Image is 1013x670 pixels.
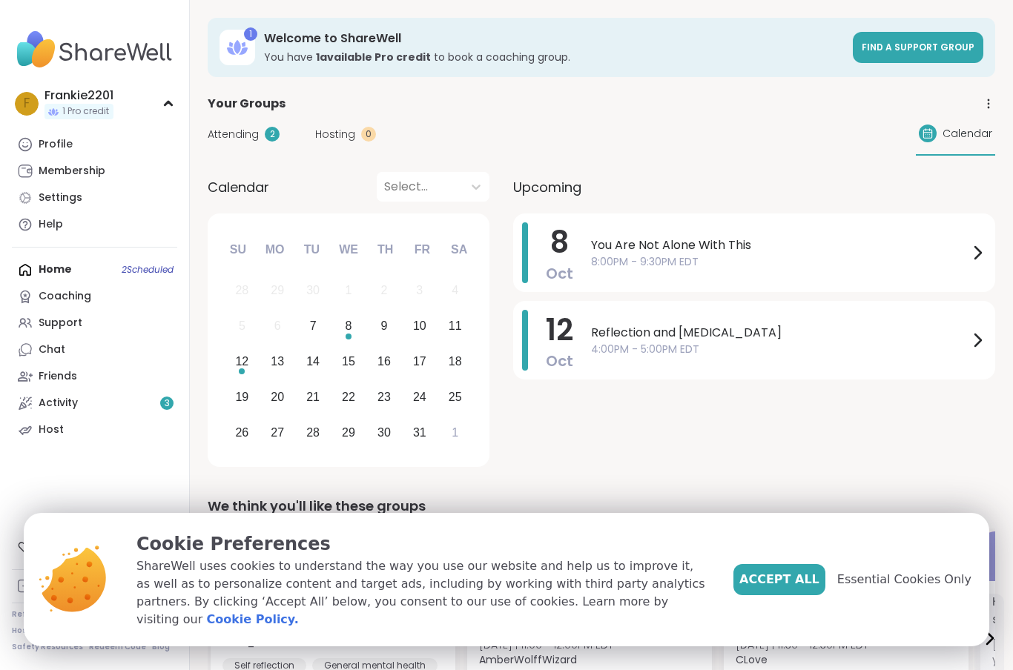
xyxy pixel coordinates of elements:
div: Choose Sunday, October 26th, 2025 [226,417,258,448]
div: 18 [449,351,462,371]
div: Not available Sunday, October 5th, 2025 [226,311,258,342]
div: Choose Thursday, October 9th, 2025 [369,311,400,342]
a: Host [12,417,177,443]
div: 24 [413,387,426,407]
div: Choose Sunday, October 12th, 2025 [226,346,258,378]
span: Your Groups [208,95,286,113]
div: Choose Wednesday, October 8th, 2025 [333,311,365,342]
a: Safety Resources [12,642,83,652]
span: Accept All [739,571,819,588]
div: 29 [271,280,284,300]
span: Calendar [208,177,269,197]
div: 5 [239,316,245,336]
div: Choose Monday, October 13th, 2025 [262,346,294,378]
div: 13 [271,351,284,371]
span: Essential Cookies Only [837,571,971,588]
b: CLove [736,652,768,667]
div: 31 [413,422,426,442]
div: We [332,233,365,266]
div: 22 [342,387,355,407]
div: Tu [295,233,328,266]
div: Choose Friday, October 31st, 2025 [403,417,435,448]
div: 21 [306,387,320,407]
a: Help [12,211,177,238]
span: 3 [165,397,170,410]
div: Choose Thursday, October 23rd, 2025 [369,381,400,413]
div: Choose Saturday, October 25th, 2025 [439,381,471,413]
div: Mo [258,233,291,266]
a: Blog [152,642,170,652]
div: Sa [443,233,475,266]
div: We think you'll like these groups [208,496,995,517]
a: Profile [12,131,177,158]
h3: Welcome to ShareWell [264,30,844,47]
div: Choose Tuesday, October 7th, 2025 [297,311,329,342]
div: Activity [39,396,78,411]
p: Cookie Preferences [136,531,710,557]
span: 8:00PM - 9:30PM EDT [591,254,969,270]
div: Membership [39,164,105,179]
span: 4:00PM - 5:00PM EDT [591,342,969,357]
h3: You have to book a coaching group. [264,50,844,64]
span: Reflection and [MEDICAL_DATA] [591,324,969,342]
span: Calendar [943,126,992,142]
div: Choose Tuesday, October 21st, 2025 [297,381,329,413]
div: 20 [271,387,284,407]
a: Support [12,310,177,336]
div: 23 [377,387,391,407]
div: Choose Wednesday, October 29th, 2025 [333,417,365,448]
div: 6 [274,316,281,336]
div: 1 [452,422,458,442]
span: Find a support group [862,41,974,53]
div: 15 [342,351,355,371]
div: Th [369,233,402,266]
a: Cookie Policy. [206,611,298,628]
div: 2 [380,280,387,300]
b: AmberWolffWizard [479,652,577,667]
button: Accept All [733,564,825,595]
div: 4 [452,280,458,300]
div: Host [39,422,64,437]
div: Profile [39,137,73,152]
div: 30 [306,280,320,300]
div: 7 [310,316,317,336]
img: ShareWell Nav Logo [12,24,177,76]
div: 14 [306,351,320,371]
span: 12 [546,309,573,351]
div: 1 [346,280,352,300]
div: 19 [235,387,248,407]
div: Coaching [39,289,91,304]
div: Choose Friday, October 17th, 2025 [403,346,435,378]
div: Choose Sunday, October 19th, 2025 [226,381,258,413]
a: Coaching [12,283,177,310]
div: 9 [380,316,387,336]
div: Not available Saturday, October 4th, 2025 [439,275,471,307]
div: Friends [39,369,77,384]
div: Fr [406,233,438,266]
span: You Are Not Alone With This [591,236,969,254]
div: Not available Sunday, September 28th, 2025 [226,275,258,307]
div: 3 [416,280,423,300]
span: Oct [546,263,573,284]
div: Not available Monday, October 6th, 2025 [262,311,294,342]
div: Not available Wednesday, October 1st, 2025 [333,275,365,307]
span: Attending [208,127,259,142]
div: month 2025-10 [224,273,472,450]
div: Choose Thursday, October 30th, 2025 [369,417,400,448]
span: Hosting [315,127,355,142]
a: Membership [12,158,177,185]
div: Choose Saturday, October 18th, 2025 [439,346,471,378]
span: 1 Pro credit [62,105,109,118]
div: 1 [244,27,257,41]
div: Choose Tuesday, October 28th, 2025 [297,417,329,448]
div: Su [222,233,254,266]
div: 2 [265,127,280,142]
div: Choose Wednesday, October 15th, 2025 [333,346,365,378]
div: Choose Friday, October 10th, 2025 [403,311,435,342]
div: Choose Monday, October 20th, 2025 [262,381,294,413]
div: 16 [377,351,391,371]
p: ShareWell uses cookies to understand the way you use our website and help us to improve it, as we... [136,557,710,628]
a: Redeem Code [89,642,146,652]
div: 12 [235,351,248,371]
div: Not available Thursday, October 2nd, 2025 [369,275,400,307]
